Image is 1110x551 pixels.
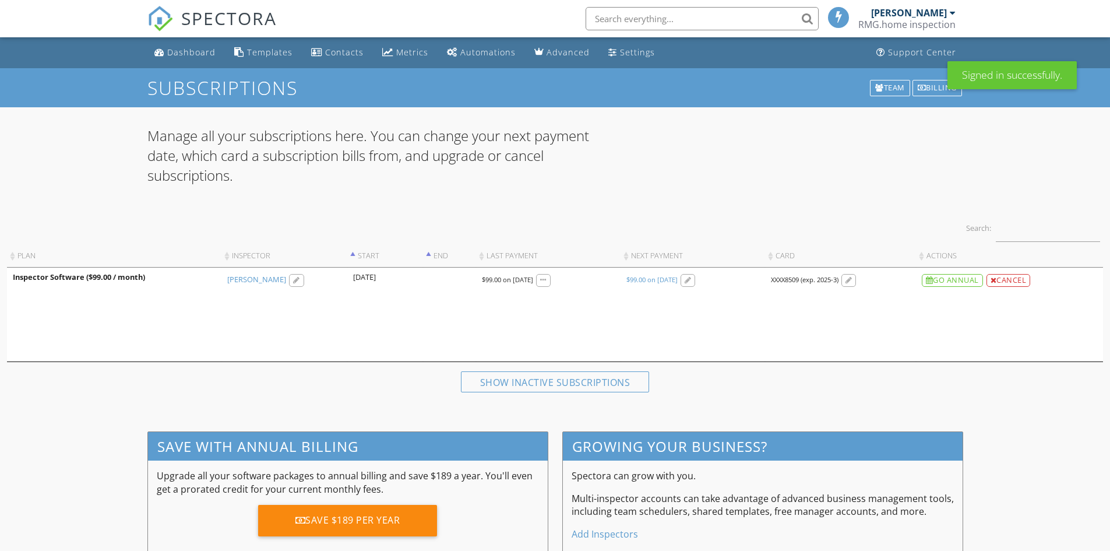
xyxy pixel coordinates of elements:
a: Contacts [306,42,368,64]
a: SPECTORA [147,16,277,40]
a: Metrics [378,42,433,64]
p: Spectora can grow with you. [572,469,954,482]
label: Search: [966,213,1100,242]
h1: Subscriptions [147,78,963,98]
a: Billing [911,79,963,97]
a: Settings [604,42,660,64]
p: Multi-inspector accounts can take advantage of advanced business management tools, including team... [572,492,954,518]
div: Signed in successfully. [947,61,1077,89]
th: Start: activate to sort column ascending [347,245,423,268]
a: Templates [230,42,297,64]
img: The Best Home Inspection Software - Spectora [147,6,173,31]
th: Card: activate to sort column ascending [765,245,916,268]
div: $99.00 on [DATE] [626,275,678,285]
h3: Save with annual billing [148,432,548,461]
td: [DATE] [347,268,423,362]
div: Team [870,80,910,96]
div: Settings [620,47,655,58]
div: Billing [912,80,962,96]
div: Contacts [325,47,364,58]
a: Team [869,79,911,97]
div: Go Annual [922,274,983,287]
th: End: activate to sort column descending [423,245,476,268]
p: Upgrade all your software packages to annual billing and save $189 a year. You'll even get a pror... [157,469,539,496]
a: Add Inspectors [572,528,638,541]
a: Advanced [530,42,594,64]
input: Search: [996,213,1100,242]
div: $99.00 on [DATE] [482,275,533,285]
div: Metrics [396,47,428,58]
div: RMG.home inspection [858,19,956,30]
div: Templates [247,47,293,58]
div: Show inactive subscriptions [461,371,650,392]
a: Dashboard [150,42,220,64]
th: Inspector: activate to sort column ascending [221,245,347,268]
th: Last Payment: activate to sort column ascending [476,245,620,268]
div: Dashboard [167,47,216,58]
span: SPECTORA [181,6,277,30]
div: XXXX8509 (exp. 2025-3) [771,275,838,285]
a: Support Center [872,42,961,64]
div: Save $189 per year [258,505,438,536]
th: Actions: activate to sort column ascending [916,245,1103,268]
a: Automations (Basic) [442,42,520,64]
a: [PERSON_NAME] [227,275,286,285]
p: Manage all your subscriptions here. You can change your next payment date, which card a subscript... [147,126,618,185]
div: Cancel [986,274,1031,287]
div: Inspector Software ($99.00 / month) [13,272,216,283]
div: Automations [460,47,516,58]
div: Support Center [888,47,956,58]
h3: Growing your business? [563,432,963,461]
th: Next Payment: activate to sort column ascending [621,245,765,268]
input: Search everything... [586,7,819,30]
div: [PERSON_NAME] [871,7,947,19]
div: Advanced [547,47,590,58]
th: Plan: activate to sort column ascending [7,245,221,268]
